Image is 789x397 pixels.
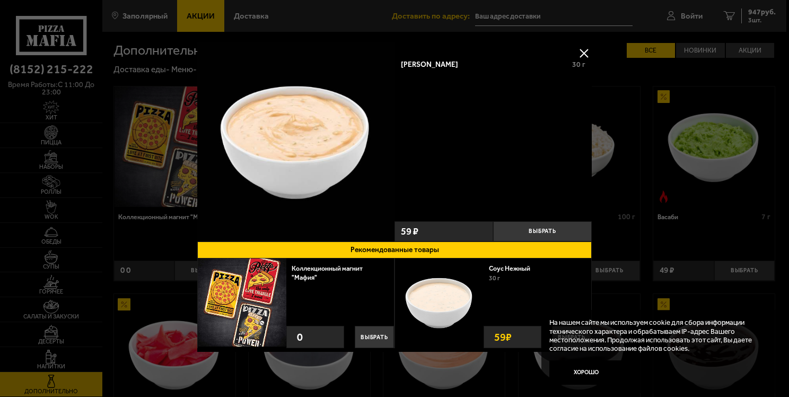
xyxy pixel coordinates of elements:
span: 59 ₽ [401,227,418,237]
button: Выбрать [355,326,394,348]
a: Соус Нежный [489,264,539,272]
a: Соус Деликатес [197,42,394,241]
p: На нашем сайте мы используем cookie для сбора информации технического характера и обрабатываем IP... [549,318,763,352]
span: 30 г [572,60,585,69]
button: Выбрать [493,221,592,241]
span: 30 г [489,274,500,282]
div: [PERSON_NAME] [401,61,565,70]
button: Рекомендованные товары [197,241,592,258]
a: Коллекционный магнит "Мафия" [292,264,363,281]
img: Соус Деликатес [197,42,394,240]
strong: 59 ₽ [492,326,514,348]
strong: 0 [294,326,305,348]
button: Хорошо [549,360,624,385]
